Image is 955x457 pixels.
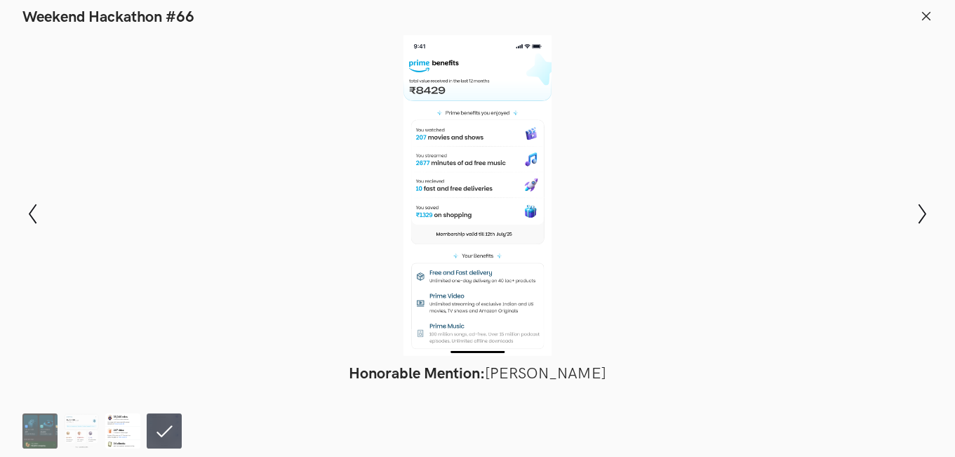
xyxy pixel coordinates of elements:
[105,413,140,449] img: prime_benefits42x.png
[64,413,99,449] img: iPhone_16_-_10.png
[22,413,58,449] img: Wall_of_Honor_1.png
[57,364,899,383] figcaption: [PERSON_NAME]
[349,364,485,383] strong: Honorable Mention:
[22,8,194,27] h1: Weekend Hackathon #66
